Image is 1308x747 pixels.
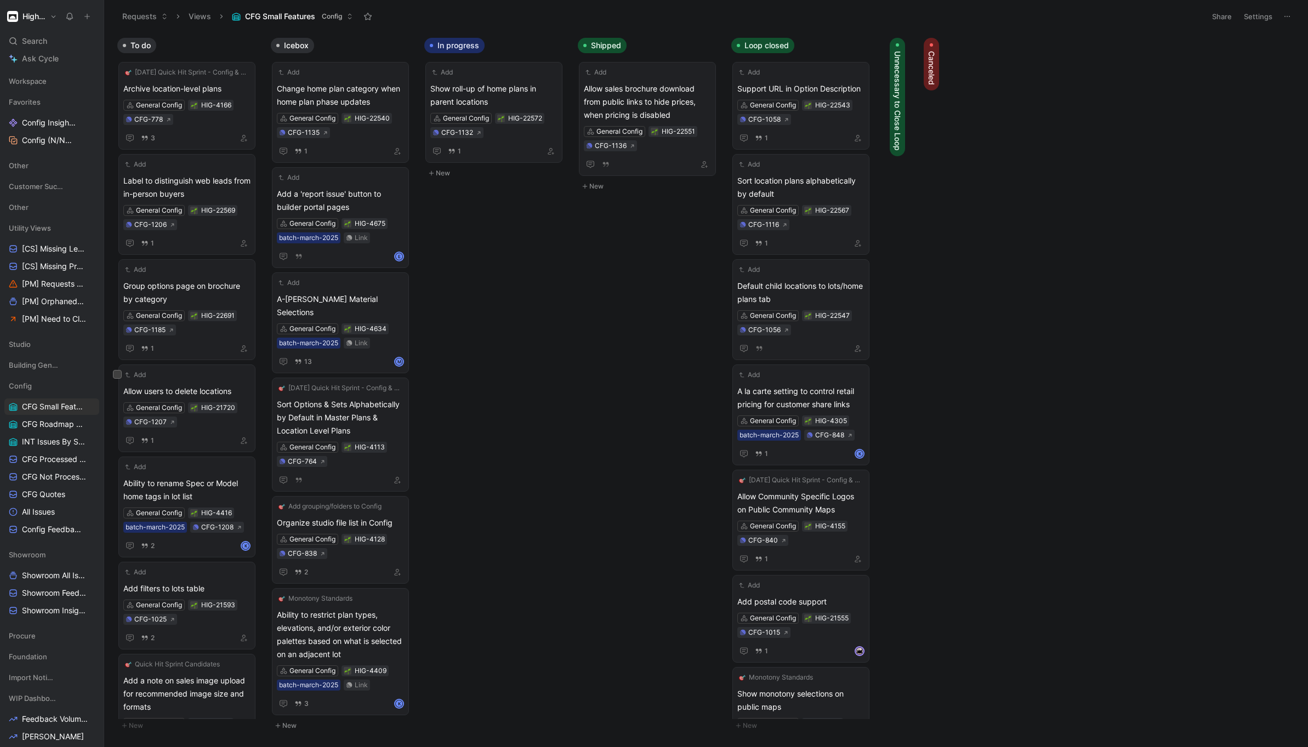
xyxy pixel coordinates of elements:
[288,501,382,512] span: Add grouping/folders to Config
[7,11,18,22] img: Higharc
[805,208,811,214] img: 🌱
[753,132,770,144] button: 1
[277,172,301,183] button: Add
[344,220,351,227] button: 🌱
[4,567,99,584] a: Showroom All Issues
[278,385,285,391] img: 🎯
[443,113,489,124] div: General Config
[4,33,99,49] div: Search
[272,378,409,492] a: 🎯[DATE] Quick Hit Sprint - Config & ShowroomSort Options & Sets Alphabetically by Default in Mast...
[190,509,198,517] div: 🌱
[322,11,342,22] span: Config
[123,369,147,380] button: Add
[731,38,794,53] button: Loop closed
[288,127,320,138] div: CFG-1135
[815,430,844,441] div: CFG-848
[4,199,99,215] div: Other
[4,336,99,352] div: Studio
[9,160,29,171] span: Other
[242,542,249,550] div: K
[277,593,354,604] button: 🎯Monotony Standards
[732,154,869,255] a: AddSort location plans alphabetically by defaultGeneral ConfigCFG-11161
[9,96,41,107] span: Favorites
[753,237,770,249] button: 1
[9,549,46,560] span: Showroom
[497,115,505,122] button: 🌱
[4,94,99,110] div: Favorites
[584,82,711,122] span: Allow sales brochure download from public links to hide prices, when pricing is disabled
[123,174,251,201] span: Label to distinguish web leads from in-person buyers
[344,537,351,543] img: 🌱
[139,237,156,249] button: 1
[737,280,865,306] span: Default child locations to lots/home plans tab
[9,339,31,350] span: Studio
[201,600,235,611] div: HIG-21593
[355,113,390,124] div: HIG-22540
[277,82,404,109] span: Change home plan category when home plan phase updates
[4,486,99,503] a: CFG Quotes
[355,534,385,545] div: HIG-4128
[201,310,235,321] div: HIG-22691
[344,443,351,451] div: 🌱
[288,456,317,467] div: CFG-764
[924,38,939,90] button: Canceled
[765,451,768,457] span: 1
[737,385,865,411] span: A la carte setting to control retail pricing for customer share links
[732,259,869,360] a: AddDefault child locations to lots/home plans tabGeneral ConfigCFG-1056
[190,207,198,214] div: 🌱
[22,278,89,289] span: [PM] Requests Missing Product Area
[740,430,799,441] div: batch-march-2025
[289,113,335,124] div: General Config
[277,277,301,288] button: Add
[126,522,185,533] div: batch-march-2025
[344,326,351,333] img: 🌱
[737,595,865,608] span: Add postal code support
[22,454,87,465] span: CFG Processed Feedback
[4,157,99,174] div: Other
[151,437,154,444] span: 1
[804,417,812,425] button: 🌱
[441,127,473,138] div: CFG-1132
[344,444,351,451] img: 🌱
[136,310,182,321] div: General Config
[22,419,87,430] span: CFG Roadmap Projects
[22,506,55,517] span: All Issues
[277,293,404,319] span: A-[PERSON_NAME] Material Selections
[123,385,251,398] span: Allow users to delete locations
[272,62,409,163] a: AddChange home plan category when home plan phase updatesGeneral ConfigCFG-11351
[815,415,847,426] div: HIG-4305
[288,548,317,559] div: CFG-838
[289,534,335,545] div: General Config
[737,490,865,516] span: Allow Community Specific Logos on Public Community Maps
[753,448,770,460] button: 1
[117,8,173,25] button: Requests
[737,369,761,380] button: Add
[277,398,404,437] span: Sort Options & Sets Alphabetically by Default in Master Plans & Location Level Plans
[289,323,335,334] div: General Config
[596,126,642,137] div: General Config
[4,220,99,327] div: Utility Views[CS] Missing Level of Support[CS] Missing Product Area[PM] Requests Missing Product ...
[4,178,99,195] div: Customer Success Dashboards
[355,218,385,229] div: HIG-4675
[765,556,768,562] span: 1
[22,117,78,128] span: Config Insights to Link
[130,40,151,51] span: To do
[748,535,778,546] div: CFG-840
[201,100,231,111] div: HIG-4166
[430,67,454,78] button: Add
[651,129,658,135] img: 🌱
[123,567,147,578] button: Add
[344,325,351,333] button: 🌱
[272,167,409,268] a: AddAdd a 'report issue' button to builder portal pagesGeneral Configbatch-march-2025LinkE
[753,553,770,565] button: 1
[22,436,86,447] span: INT Issues By Status
[815,310,850,321] div: HIG-22547
[184,8,216,25] button: Views
[437,40,479,51] span: In progress
[201,205,235,216] div: HIG-22569
[804,207,812,214] div: 🌱
[739,477,746,483] img: 🎯
[190,101,198,109] div: 🌱
[732,62,869,150] a: AddSupport URL in Option DescriptionGeneral ConfigCFG-10581
[123,582,251,595] span: Add filters to lots table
